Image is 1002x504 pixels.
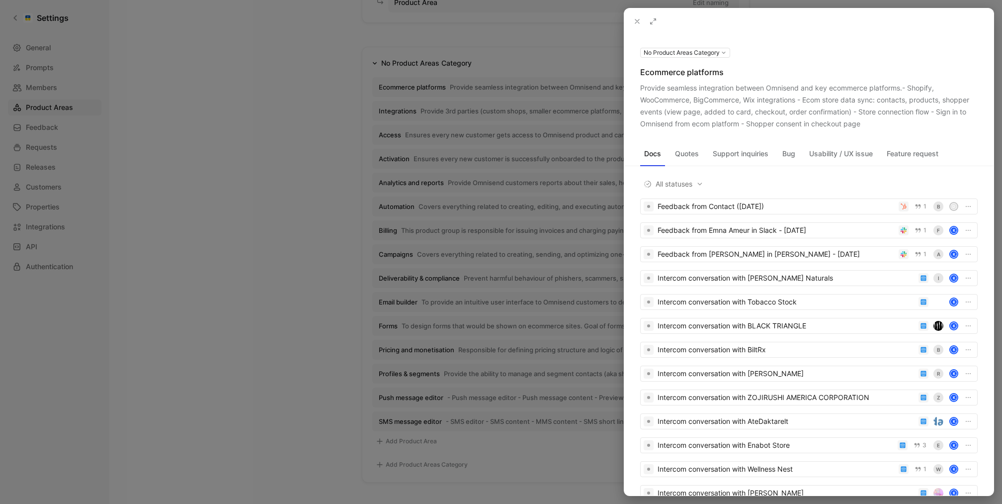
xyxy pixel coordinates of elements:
[913,201,928,212] button: 1
[778,146,799,162] button: Bug
[640,178,707,191] button: All statuses
[933,488,943,498] img: mrsedgar.com.au
[640,48,730,58] button: No Product Areas Category
[933,440,943,450] div: E
[933,393,943,403] div: Z
[950,442,957,449] div: K
[950,490,957,497] div: K
[933,273,943,283] div: I
[640,390,978,405] a: Intercom conversation with ZOJIRUSHI AMERICA CORPORATIONZK
[658,201,895,212] div: Feedback from Contact ([DATE])
[883,146,942,162] button: Feature request
[658,415,915,427] div: Intercom conversation with AteDaktarelt
[922,442,926,448] span: 3
[950,370,957,377] div: K
[671,146,703,162] button: Quotes
[644,178,703,190] span: All statuses
[913,249,928,260] button: 1
[913,464,928,475] button: 1
[933,369,943,379] div: R
[933,202,943,211] div: B
[640,199,978,214] a: Feedback from Contact ([DATE])1BD
[923,203,926,209] span: 1
[933,416,943,426] img: atedaktare.lt
[658,368,915,380] div: Intercom conversation with [PERSON_NAME]
[950,322,957,329] div: K
[933,321,943,331] img: blktriangle.com
[640,485,978,501] a: Intercom conversation with [PERSON_NAME]K
[640,437,978,453] a: Intercom conversation with Enabot Store3EK
[640,270,978,286] a: Intercom conversation with [PERSON_NAME] NaturalsIK
[658,463,895,475] div: Intercom conversation with Wellness Nest
[640,342,978,358] a: Intercom conversation with BiltRxBK
[933,464,943,474] div: W
[658,392,915,403] div: Intercom conversation with ZOJIRUSHI AMERICA CORPORATION
[950,275,957,282] div: K
[805,146,877,162] button: Usability / UX issue
[950,203,957,210] div: D
[658,344,915,356] div: Intercom conversation with BiltRx
[640,246,978,262] a: Feedback from [PERSON_NAME] in [PERSON_NAME] - [DATE]1AK
[950,418,957,425] div: K
[923,251,926,257] span: 1
[950,394,957,401] div: K
[709,146,772,162] button: Support inquiries
[923,227,926,233] span: 1
[640,222,978,238] a: Feedback from Emna Ameur in Slack - [DATE]1FK
[640,413,978,429] a: Intercom conversation with AteDaktareltK
[658,487,915,499] div: Intercom conversation with [PERSON_NAME]
[658,296,915,308] div: Intercom conversation with Tobacco Stock
[950,299,957,305] div: K
[923,466,926,472] span: 1
[658,439,894,451] div: Intercom conversation with Enabot Store
[658,248,895,260] div: Feedback from [PERSON_NAME] in [PERSON_NAME] - [DATE]
[912,440,928,451] button: 3
[640,461,978,477] a: Intercom conversation with Wellness Nest1WK
[950,251,957,258] div: K
[640,294,978,310] a: Intercom conversation with Tobacco StockK
[640,146,665,162] button: Docs
[933,249,943,259] div: A
[950,466,957,473] div: K
[640,82,978,130] div: Provide seamless integration between Omnisend and key ecommerce platforms.- Shopify, WooCommerce,...
[950,227,957,234] div: K
[640,66,978,78] div: Ecommerce platforms
[658,224,895,236] div: Feedback from Emna Ameur in Slack - [DATE]
[933,297,943,307] img: tobaccostock.com
[658,272,915,284] div: Intercom conversation with [PERSON_NAME] Naturals
[933,345,943,355] div: B
[950,346,957,353] div: K
[640,366,978,382] a: Intercom conversation with [PERSON_NAME]RK
[913,225,928,236] button: 1
[933,225,943,235] div: F
[640,318,978,334] a: Intercom conversation with BLACK TRIANGLEK
[658,320,915,332] div: Intercom conversation with BLACK TRIANGLE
